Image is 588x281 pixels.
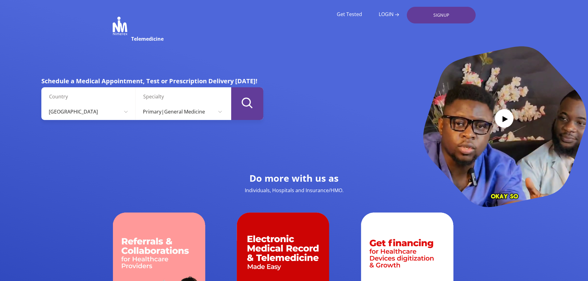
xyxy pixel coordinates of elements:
[41,77,263,85] h5: Schedule a Medical Appointment, Test or Prescription Delivery [DATE]!
[113,17,127,35] img: Nimerex
[217,187,371,194] p: Individuals, Hospitals and Insurance/HMO.
[379,11,399,17] a: LOGIN
[49,93,132,100] label: Country
[217,172,371,184] h2: Do more with us as
[407,7,476,23] a: SIGNUP
[143,93,226,100] label: Specialty
[337,11,362,17] a: Get Tested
